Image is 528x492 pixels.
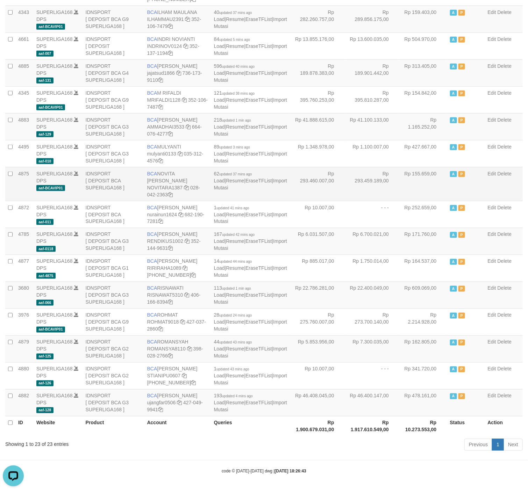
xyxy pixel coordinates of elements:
span: 1 [214,205,249,210]
td: Rp 171.760,00 [399,228,447,255]
td: 4875 [15,167,34,201]
span: Active [450,117,457,123]
a: SUPERLIGA168 [36,90,73,96]
a: Resume [226,346,244,352]
span: | | | [214,90,287,110]
td: IDNSPORT [ DEPOSIT SUPERLIGA168 ] [83,32,144,59]
a: Edit [488,36,496,42]
a: Import Mutasi [214,16,287,29]
td: M RIFALDI 352-106-7487 [144,86,211,113]
span: BCA [147,259,157,264]
td: DPS [34,228,83,255]
a: Copy RENDIKUS1002 to clipboard [185,239,190,244]
span: updated 40 mins ago [222,65,255,68]
td: IDNSPORT [ DEPOSIT BCA G3 SUPERLIGA168 ] [83,113,144,140]
td: 4343 [15,6,34,32]
a: Delete [498,90,512,96]
a: ROHMAT9018 [147,319,179,325]
a: Load [214,373,225,379]
a: Import Mutasi [214,178,287,190]
a: Resume [226,373,244,379]
a: SUPERLIGA168 [36,144,73,150]
td: DPS [34,282,83,309]
a: Load [214,16,225,22]
td: Rp 289.856.175,00 [345,6,399,32]
td: DPS [34,59,83,86]
span: | | | [214,36,287,56]
a: Delete [498,171,512,176]
td: IDNSPORT [ DEPOSIT BCA SUPERLIGA168 ] [83,201,144,228]
td: NOVITA [PERSON_NAME] 028-042-2363 [144,167,211,201]
td: Rp 155.659,00 [399,167,447,201]
a: Edit [488,285,496,291]
span: updated 44 mins ago [219,260,252,264]
td: Rp 885.017,00 [290,255,344,282]
span: 121 [214,90,255,96]
a: Copy RISNAWAT5310 to clipboard [184,292,189,298]
a: Edit [488,144,496,150]
td: IDNSPORT [ DEPOSIT BCA G3 SUPERLIGA168 ] [83,228,144,255]
a: ILHAMMAU2391 [147,16,184,22]
a: SUPERLIGA168 [36,232,73,237]
a: Copy ujangfar0506 to clipboard [177,400,182,406]
a: Copy nurainun1624 to clipboard [178,212,183,217]
td: INDRI NOVIANTI 352-137-1194 [144,32,211,59]
a: Import Mutasi [214,70,287,83]
a: SUPERLIGA168 [36,205,73,210]
td: [PERSON_NAME] [PHONE_NUMBER] [144,255,211,282]
a: EraseTFList [245,97,272,103]
a: EraseTFList [245,16,272,22]
td: DPS [34,86,83,113]
a: SUPERLIGA168 [36,36,73,42]
a: ujangfar0506 [147,400,176,406]
a: AMMADHAI3533 [147,124,185,130]
a: Copy 4061668394 to clipboard [168,299,173,305]
span: BCA [147,90,157,96]
a: Import Mutasi [214,239,287,251]
td: Rp 1.750.014,00 [345,255,399,282]
span: Active [450,64,457,70]
a: Copy 4062281611 to clipboard [191,273,196,278]
a: Edit [488,312,496,318]
td: Rp 10.007,00 [290,201,344,228]
a: EraseTFList [245,124,272,130]
a: Load [214,178,225,183]
span: 14 [214,259,252,264]
span: BCA [147,36,157,42]
a: Copy ROHMAT9018 to clipboard [180,319,185,325]
td: Rp 252.659,00 [399,201,447,228]
a: SUPERLIGA168 [36,393,73,399]
a: Load [214,97,225,103]
td: Rp 189.878.383,00 [290,59,344,86]
a: Import Mutasi [214,400,287,413]
span: BCA [147,117,157,123]
td: 4785 [15,228,34,255]
a: Copy 4270372860 to clipboard [158,326,163,332]
td: 3680 [15,282,34,309]
td: 4345 [15,86,34,113]
a: SUPERLIGA168 [36,366,73,372]
a: Copy AMMADHAI3533 to clipboard [186,124,191,130]
span: Active [450,37,457,43]
a: Import Mutasi [214,124,287,137]
td: Rp 293.459.189,00 [345,167,399,201]
a: Copy 4270499941 to clipboard [158,407,163,413]
a: Copy 3980282766 to clipboard [168,353,173,359]
span: 84 [214,36,250,42]
a: Load [214,43,225,49]
td: [PERSON_NAME] 664-076-4277 [144,113,211,140]
a: Delete [498,259,512,264]
td: Rp 427.667,00 [399,140,447,167]
td: DPS [34,32,83,59]
span: updated 37 mins ago [219,172,252,176]
td: DPS [34,113,83,140]
a: EraseTFList [245,346,272,352]
span: Active [450,91,457,96]
span: updated 37 mins ago [219,11,252,15]
a: SUPERLIGA168 [36,339,73,345]
span: aaf-010 [36,158,53,164]
a: EraseTFList [245,70,272,76]
a: Import Mutasi [214,346,287,359]
a: Import Mutasi [214,151,287,164]
a: SUPERLIGA168 [36,9,73,15]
